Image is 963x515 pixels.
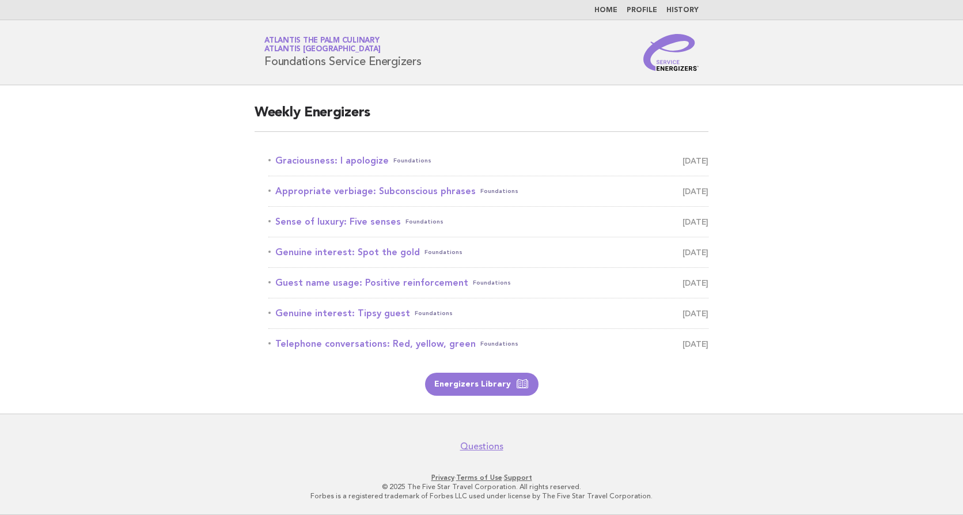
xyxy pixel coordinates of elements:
a: Privacy [431,474,454,482]
span: Foundations [480,183,518,199]
h1: Foundations Service Energizers [264,37,422,67]
span: Foundations [393,153,431,169]
a: Graciousness: I apologizeFoundations [DATE] [268,153,708,169]
span: Foundations [424,244,462,260]
span: Foundations [405,214,443,230]
span: Foundations [415,305,453,321]
img: Service Energizers [643,34,699,71]
span: Foundations [480,336,518,352]
p: Forbes is a registered trademark of Forbes LLC used under license by The Five Star Travel Corpora... [129,491,834,501]
a: Home [594,7,617,14]
a: Energizers Library [425,373,539,396]
span: [DATE] [683,305,708,321]
span: Atlantis [GEOGRAPHIC_DATA] [264,46,381,54]
a: History [666,7,699,14]
p: © 2025 The Five Star Travel Corporation. All rights reserved. [129,482,834,491]
span: [DATE] [683,244,708,260]
h2: Weekly Energizers [255,104,708,132]
a: Profile [627,7,657,14]
a: Appropriate verbiage: Subconscious phrasesFoundations [DATE] [268,183,708,199]
span: [DATE] [683,183,708,199]
p: · · [129,473,834,482]
a: Telephone conversations: Red, yellow, greenFoundations [DATE] [268,336,708,352]
a: Support [504,474,532,482]
a: Terms of Use [456,474,502,482]
span: [DATE] [683,153,708,169]
a: Atlantis The Palm CulinaryAtlantis [GEOGRAPHIC_DATA] [264,37,381,53]
a: Guest name usage: Positive reinforcementFoundations [DATE] [268,275,708,291]
span: [DATE] [683,214,708,230]
a: Questions [460,441,503,452]
span: Foundations [473,275,511,291]
span: [DATE] [683,275,708,291]
a: Genuine interest: Spot the goldFoundations [DATE] [268,244,708,260]
a: Genuine interest: Tipsy guestFoundations [DATE] [268,305,708,321]
a: Sense of luxury: Five sensesFoundations [DATE] [268,214,708,230]
span: [DATE] [683,336,708,352]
